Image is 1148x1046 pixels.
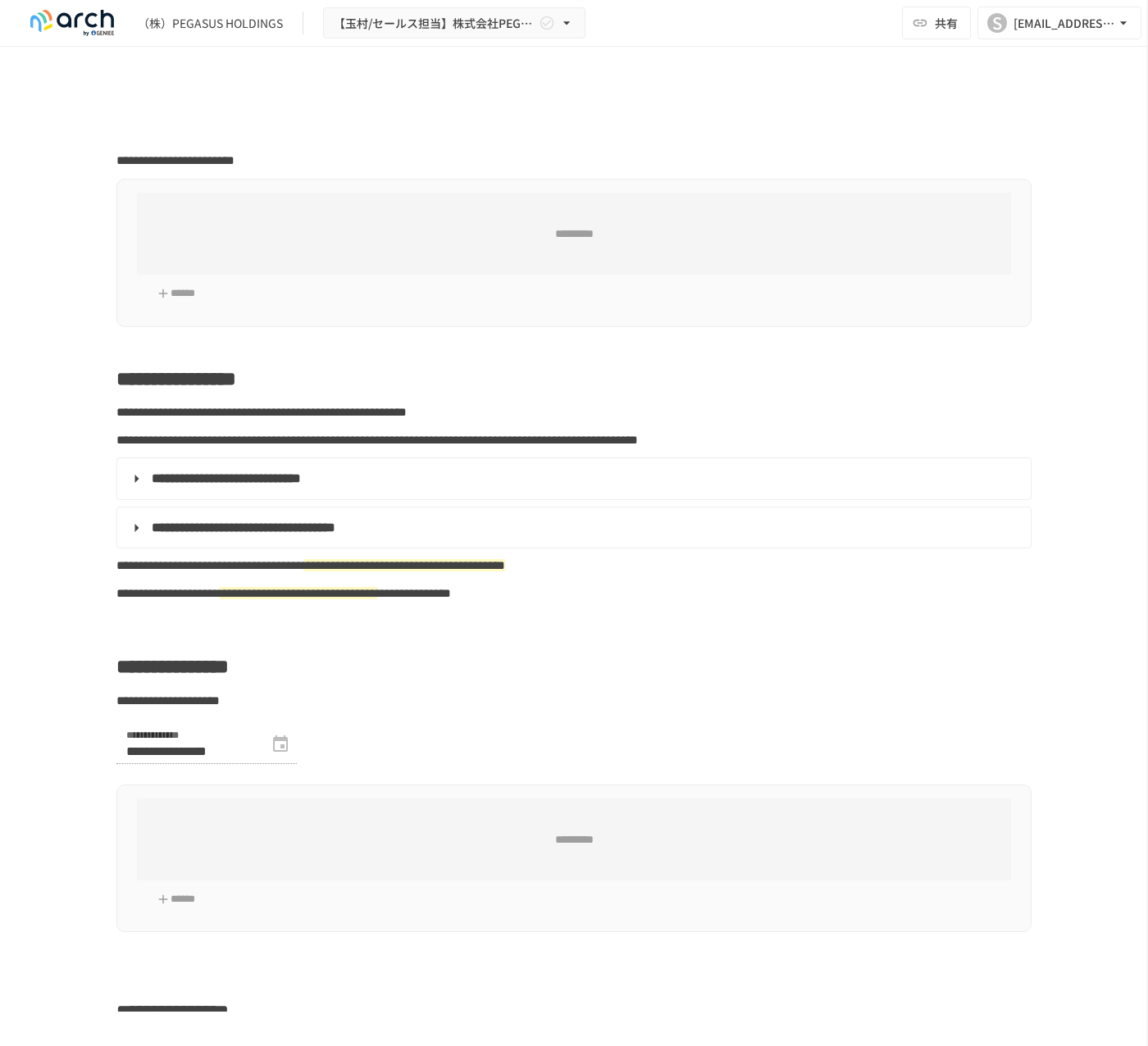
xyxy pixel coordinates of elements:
div: S [987,13,1007,33]
button: 共有 [902,7,971,39]
button: S[EMAIL_ADDRESS][DOMAIN_NAME] [977,7,1141,39]
div: [EMAIL_ADDRESS][DOMAIN_NAME] [1014,13,1115,34]
span: 共有 [935,14,958,32]
div: （株）PEGASUS HOLDINGS [138,15,283,32]
span: 【玉村/セールス担当】株式会社PEGASUS HOLDINGS様_初期設定サポート [334,13,535,34]
button: 【玉村/セールス担当】株式会社PEGASUS HOLDINGS様_初期設定サポート [323,7,585,39]
img: logo-default@2x-9cf2c760.svg [20,10,125,36]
